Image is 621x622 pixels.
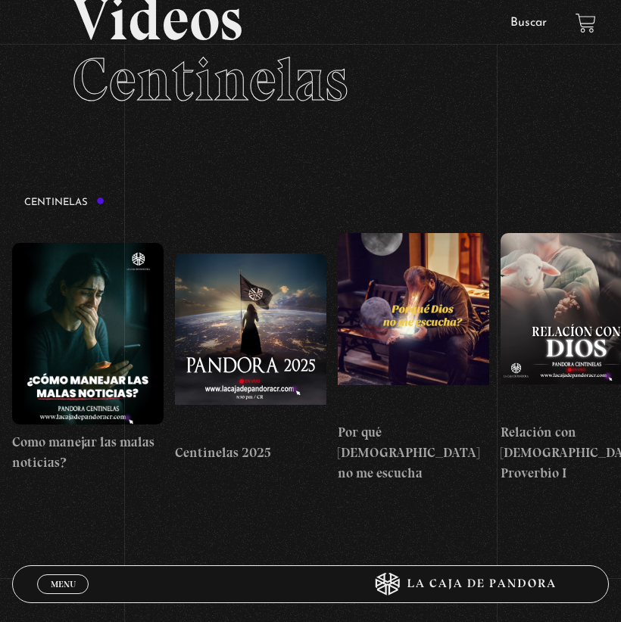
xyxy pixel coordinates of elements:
h4: Por qué [DEMOGRAPHIC_DATA] no me escucha [338,422,489,484]
h3: Centinelas [24,197,105,207]
h4: Centinelas 2025 [175,443,326,463]
span: Menu [51,580,76,589]
a: Centinelas 2025 [175,222,326,493]
a: View your shopping cart [576,13,596,33]
a: Por qué [DEMOGRAPHIC_DATA] no me escucha [338,222,489,493]
h4: Como manejar las malas noticias? [12,432,164,473]
span: Centinelas [72,43,348,116]
a: Buscar [510,17,547,29]
span: Cerrar [45,592,81,603]
a: Como manejar las malas noticias? [12,222,164,493]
